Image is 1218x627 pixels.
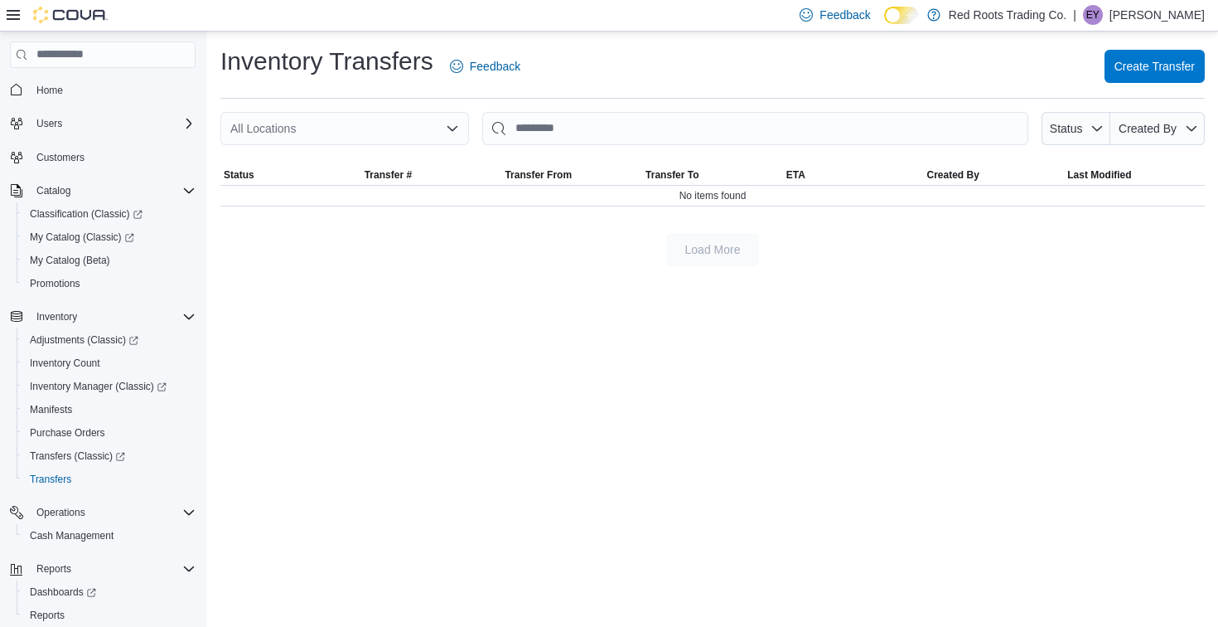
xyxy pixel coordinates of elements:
[36,562,71,576] span: Reports
[924,165,1065,185] button: Created By
[1104,50,1205,83] button: Create Transfer
[365,168,412,182] span: Transfer #
[30,207,143,221] span: Classification (Classic)
[23,330,196,350] span: Adjustments (Classic)
[1110,112,1205,145] button: Created By
[23,377,196,396] span: Inventory Manager (Classic)
[17,352,202,375] button: Inventory Count
[17,328,202,352] a: Adjustments (Classic)
[36,506,85,519] span: Operations
[23,446,132,466] a: Transfers (Classic)
[23,526,120,546] a: Cash Management
[30,503,92,522] button: Operations
[33,7,108,23] img: Cova
[446,122,459,135] button: Open list of options
[786,168,805,182] span: ETA
[30,529,114,542] span: Cash Management
[30,148,91,168] a: Customers
[30,559,78,579] button: Reports
[23,605,196,625] span: Reports
[3,557,202,581] button: Reports
[30,80,70,100] a: Home
[36,117,62,130] span: Users
[23,446,196,466] span: Transfers (Classic)
[17,202,202,226] a: Classification (Classic)
[666,233,759,266] button: Load More
[30,307,84,327] button: Inventory
[1050,122,1083,135] span: Status
[30,80,196,100] span: Home
[1119,122,1177,135] span: Created By
[819,7,870,23] span: Feedback
[23,526,196,546] span: Cash Management
[3,112,202,135] button: Users
[3,145,202,169] button: Customers
[30,181,196,201] span: Catalog
[23,353,107,373] a: Inventory Count
[36,310,77,323] span: Inventory
[23,204,196,224] span: Classification (Classic)
[17,272,202,295] button: Promotions
[17,524,202,547] button: Cash Management
[23,274,196,294] span: Promotions
[30,333,138,347] span: Adjustments (Classic)
[17,468,202,491] button: Transfers
[30,609,65,622] span: Reports
[642,165,783,185] button: Transfer To
[23,400,196,420] span: Manifests
[23,227,141,247] a: My Catalog (Classic)
[23,469,78,489] a: Transfers
[30,114,196,134] span: Users
[220,165,361,185] button: Status
[1109,5,1205,25] p: [PERSON_NAME]
[30,231,134,244] span: My Catalog (Classic)
[30,559,196,579] span: Reports
[1042,112,1110,145] button: Status
[30,426,105,440] span: Purchase Orders
[23,274,87,294] a: Promotions
[1114,58,1195,75] span: Create Transfer
[17,604,202,627] button: Reports
[23,605,71,625] a: Reports
[3,179,202,202] button: Catalog
[783,165,924,185] button: ETA
[36,151,85,164] span: Customers
[645,168,698,182] span: Transfer To
[23,377,173,396] a: Inventory Manager (Classic)
[3,501,202,524] button: Operations
[30,403,72,416] span: Manifests
[30,114,69,134] button: Users
[220,45,433,78] h1: Inventory Transfers
[17,249,202,272] button: My Catalog (Beta)
[949,5,1066,25] p: Red Roots Trading Co.
[23,423,196,443] span: Purchase Orders
[30,503,196,522] span: Operations
[23,353,196,373] span: Inventory Count
[17,398,202,421] button: Manifests
[679,189,747,202] span: No items found
[30,586,96,599] span: Dashboards
[1067,168,1131,182] span: Last Modified
[505,168,572,182] span: Transfer From
[501,165,642,185] button: Transfer From
[23,423,112,443] a: Purchase Orders
[36,84,63,97] span: Home
[23,582,196,602] span: Dashboards
[30,473,71,486] span: Transfers
[224,168,254,182] span: Status
[17,445,202,468] a: Transfers (Classic)
[1064,165,1205,185] button: Last Modified
[23,204,149,224] a: Classification (Classic)
[884,7,919,24] input: Dark Mode
[23,250,196,270] span: My Catalog (Beta)
[30,357,100,370] span: Inventory Count
[443,50,527,83] a: Feedback
[1083,5,1103,25] div: Eden Yohannes
[23,250,117,270] a: My Catalog (Beta)
[30,254,110,267] span: My Catalog (Beta)
[30,181,77,201] button: Catalog
[23,227,196,247] span: My Catalog (Classic)
[36,184,70,197] span: Catalog
[1086,5,1100,25] span: EY
[30,277,80,290] span: Promotions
